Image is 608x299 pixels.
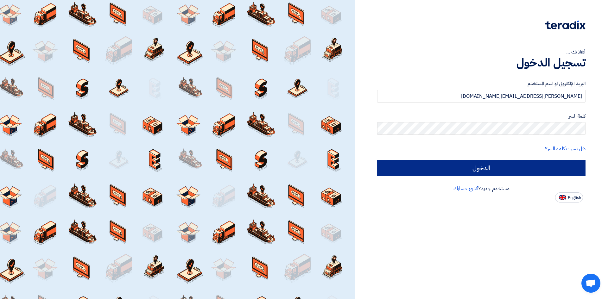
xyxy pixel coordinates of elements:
[377,185,586,192] div: مستخدم جديد؟
[377,90,586,103] input: أدخل بريد العمل الإلكتروني او اسم المستخدم الخاص بك ...
[377,80,586,87] label: البريد الإلكتروني او اسم المستخدم
[377,48,586,56] div: أهلا بك ...
[581,274,600,293] a: Open chat
[568,196,581,200] span: English
[453,185,478,192] a: أنشئ حسابك
[545,21,586,29] img: Teradix logo
[545,145,586,153] a: هل نسيت كلمة السر؟
[555,192,583,202] button: English
[559,195,566,200] img: en-US.png
[377,160,586,176] input: الدخول
[377,56,586,70] h1: تسجيل الدخول
[377,113,586,120] label: كلمة السر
